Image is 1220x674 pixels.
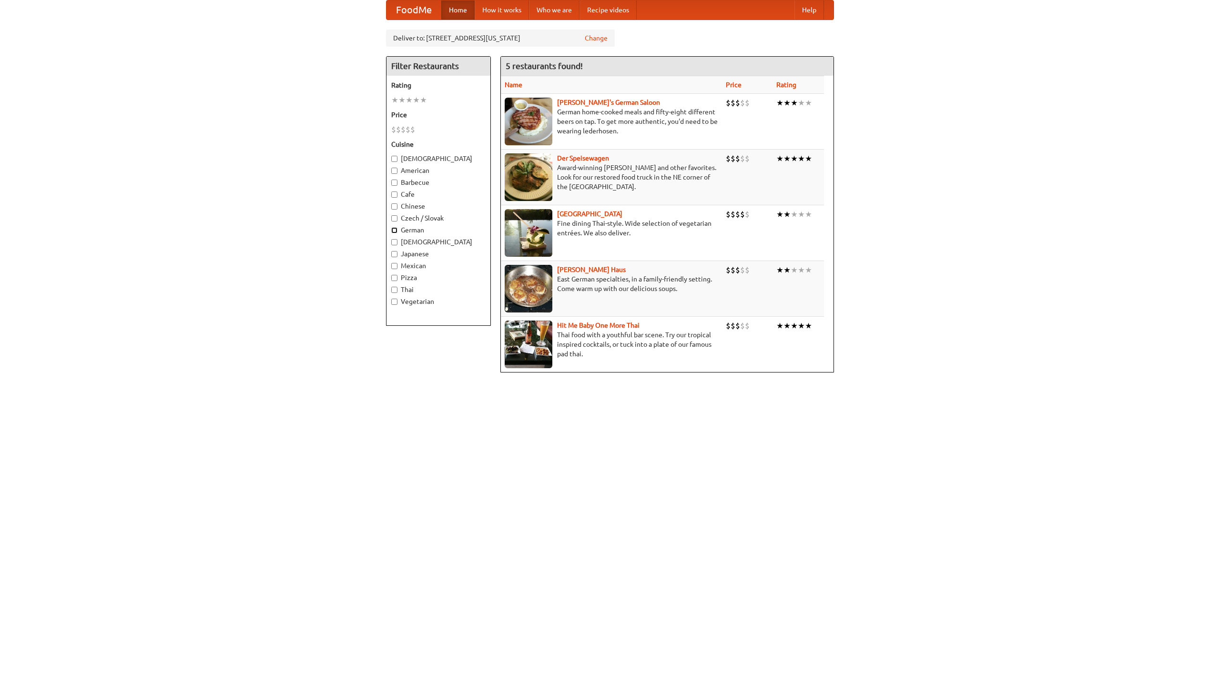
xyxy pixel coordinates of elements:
li: ★ [391,95,398,105]
li: ★ [805,98,812,108]
li: $ [726,153,731,164]
li: ★ [798,153,805,164]
li: ★ [398,95,406,105]
input: Vegetarian [391,299,397,305]
p: East German specialties, in a family-friendly setting. Come warm up with our delicious soups. [505,274,718,293]
li: ★ [791,265,798,275]
li: $ [726,265,731,275]
input: Chinese [391,203,397,210]
input: Mexican [391,263,397,269]
li: $ [740,265,745,275]
li: ★ [791,98,798,108]
ng-pluralize: 5 restaurants found! [506,61,583,70]
li: $ [735,98,740,108]
a: Hit Me Baby One More Thai [557,322,640,329]
li: $ [735,265,740,275]
img: esthers.jpg [505,98,552,145]
li: $ [726,209,731,220]
img: babythai.jpg [505,321,552,368]
li: ★ [798,209,805,220]
label: German [391,225,486,235]
label: [DEMOGRAPHIC_DATA] [391,237,486,247]
li: $ [410,124,415,135]
li: $ [735,321,740,331]
li: ★ [783,209,791,220]
a: Rating [776,81,796,89]
a: Home [441,0,475,20]
li: ★ [798,98,805,108]
input: German [391,227,397,233]
a: Der Speisewagen [557,154,609,162]
li: ★ [783,153,791,164]
li: $ [731,265,735,275]
a: Price [726,81,742,89]
li: ★ [798,321,805,331]
li: $ [740,321,745,331]
li: $ [391,124,396,135]
li: $ [735,153,740,164]
label: Japanese [391,249,486,259]
li: $ [745,209,750,220]
p: Award-winning [PERSON_NAME] and other favorites. Look for our restored food truck in the NE corne... [505,163,718,191]
label: American [391,166,486,175]
li: $ [745,321,750,331]
input: Japanese [391,251,397,257]
input: American [391,168,397,174]
li: $ [406,124,410,135]
input: Cafe [391,191,397,198]
li: ★ [805,265,812,275]
a: FoodMe [386,0,441,20]
p: Fine dining Thai-style. Wide selection of vegetarian entrées. We also deliver. [505,219,718,238]
li: $ [731,98,735,108]
li: ★ [420,95,427,105]
li: $ [735,209,740,220]
label: Vegetarian [391,297,486,306]
li: $ [740,153,745,164]
li: ★ [776,321,783,331]
li: ★ [783,265,791,275]
li: ★ [776,209,783,220]
img: satay.jpg [505,209,552,257]
li: $ [745,153,750,164]
li: $ [731,153,735,164]
li: ★ [805,153,812,164]
li: $ [726,98,731,108]
label: Mexican [391,261,486,271]
li: ★ [805,209,812,220]
a: How it works [475,0,529,20]
li: ★ [791,153,798,164]
a: [GEOGRAPHIC_DATA] [557,210,622,218]
p: German home-cooked meals and fifty-eight different beers on tap. To get more authentic, you'd nee... [505,107,718,136]
li: $ [740,98,745,108]
li: ★ [776,265,783,275]
input: Czech / Slovak [391,215,397,221]
label: Pizza [391,273,486,282]
a: Who we are [529,0,579,20]
a: Name [505,81,522,89]
h5: Price [391,110,486,120]
a: [PERSON_NAME]'s German Saloon [557,99,660,106]
label: Thai [391,285,486,294]
li: $ [401,124,406,135]
input: [DEMOGRAPHIC_DATA] [391,239,397,245]
img: speisewagen.jpg [505,153,552,201]
label: Barbecue [391,178,486,187]
li: $ [731,321,735,331]
h5: Cuisine [391,140,486,149]
input: Thai [391,287,397,293]
h5: Rating [391,80,486,90]
li: ★ [776,98,783,108]
a: [PERSON_NAME] Haus [557,266,626,273]
li: ★ [413,95,420,105]
a: Help [794,0,824,20]
h4: Filter Restaurants [386,57,490,76]
li: ★ [776,153,783,164]
p: Thai food with a youthful bar scene. Try our tropical inspired cocktails, or tuck into a plate of... [505,330,718,359]
input: Pizza [391,275,397,281]
label: [DEMOGRAPHIC_DATA] [391,154,486,163]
